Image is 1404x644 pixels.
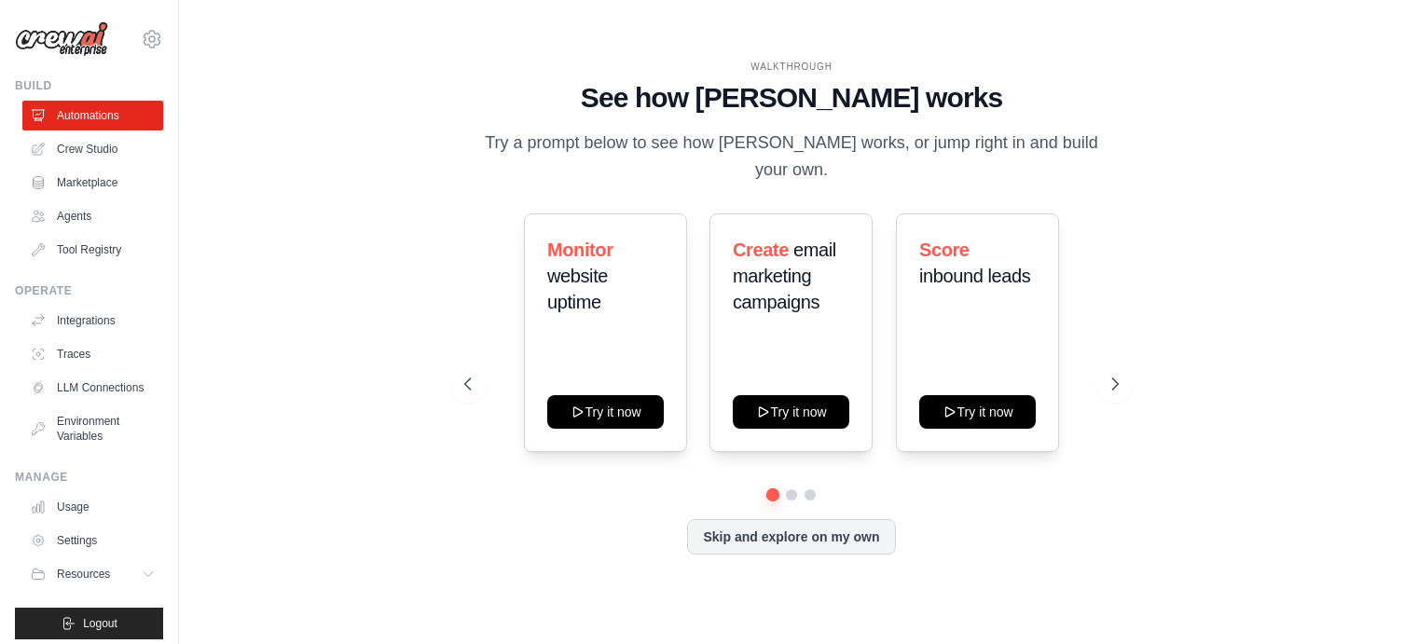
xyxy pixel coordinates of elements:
span: Score [919,240,970,260]
a: Marketplace [22,168,163,198]
p: Try a prompt below to see how [PERSON_NAME] works, or jump right in and build your own. [478,130,1105,185]
span: Monitor [547,240,613,260]
span: Create [733,240,789,260]
span: Logout [83,616,117,631]
div: Operate [15,283,163,298]
a: Traces [22,339,163,369]
div: Manage [15,470,163,485]
div: WALKTHROUGH [464,60,1119,74]
button: Try it now [733,395,849,429]
a: LLM Connections [22,373,163,403]
button: Skip and explore on my own [687,519,895,555]
button: Logout [15,608,163,639]
img: Logo [15,21,108,57]
a: Crew Studio [22,134,163,164]
a: Settings [22,526,163,555]
span: email marketing campaigns [733,240,836,312]
a: Automations [22,101,163,130]
button: Resources [22,559,163,589]
span: website uptime [547,266,608,312]
a: Tool Registry [22,235,163,265]
button: Try it now [919,395,1036,429]
h1: See how [PERSON_NAME] works [464,81,1119,115]
a: Integrations [22,306,163,336]
div: Build [15,78,163,93]
a: Environment Variables [22,406,163,451]
span: Resources [57,567,110,582]
a: Agents [22,201,163,231]
button: Try it now [547,395,664,429]
a: Usage [22,492,163,522]
span: inbound leads [919,266,1030,286]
